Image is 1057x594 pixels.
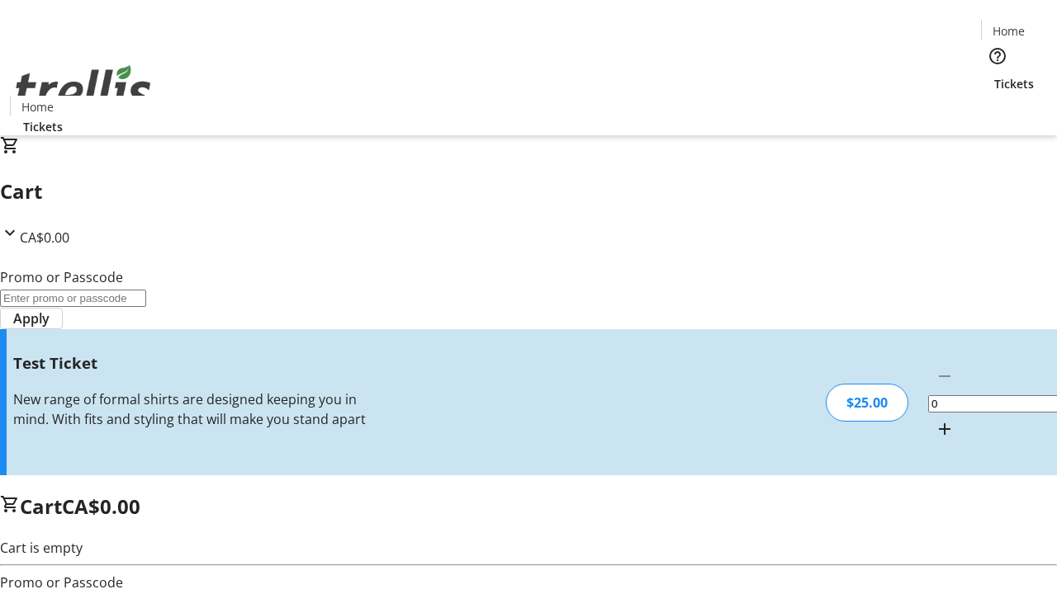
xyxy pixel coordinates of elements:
span: Home [21,98,54,115]
span: Home [993,22,1025,40]
a: Tickets [981,75,1047,92]
button: Cart [981,92,1014,125]
div: New range of formal shirts are designed keeping you in mind. With fits and styling that will make... [13,389,374,429]
span: Tickets [994,75,1034,92]
span: CA$0.00 [20,229,69,247]
a: Home [11,98,64,115]
h3: Test Ticket [13,351,374,375]
button: Help [981,40,1014,73]
a: Tickets [10,118,76,135]
div: $25.00 [826,384,908,422]
span: Apply [13,309,50,328]
img: Orient E2E Organization e46J6YHH52's Logo [10,47,157,130]
a: Home [982,22,1035,40]
button: Increment by one [928,412,961,445]
span: Tickets [23,118,63,135]
span: CA$0.00 [62,493,140,520]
